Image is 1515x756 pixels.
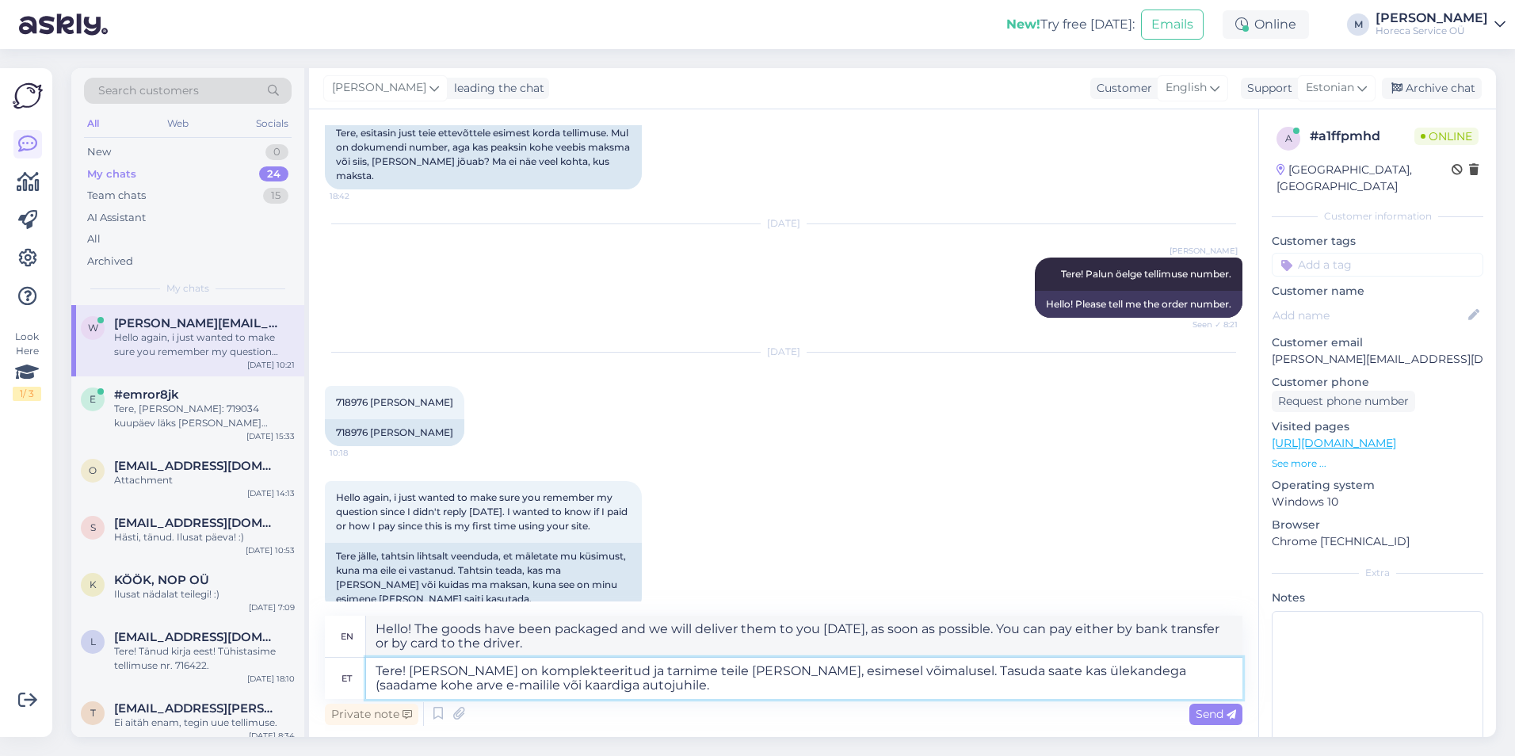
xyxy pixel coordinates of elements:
div: [GEOGRAPHIC_DATA], [GEOGRAPHIC_DATA] [1276,162,1452,195]
button: Emails [1141,10,1204,40]
span: [PERSON_NAME] [332,79,426,97]
span: Online [1414,128,1479,145]
p: See more ... [1272,456,1483,471]
div: Tere, [PERSON_NAME]: 719034 kuupäev läks [PERSON_NAME] valesti. [DATE], [PERSON_NAME] oli [DATE].... [114,402,295,430]
div: et [342,665,352,692]
div: 24 [259,166,288,182]
div: AI Assistant [87,210,146,226]
div: Request phone number [1272,391,1415,412]
span: English [1166,79,1207,97]
div: [DATE] 10:53 [246,544,295,556]
div: Tere, esitasin just teie ettevõttele esimest korda tellimuse. Mul on dokumendi number, aga kas pe... [325,120,642,189]
div: Try free [DATE]: [1006,15,1135,34]
p: Customer phone [1272,374,1483,391]
span: a [1285,132,1292,144]
p: Browser [1272,517,1483,533]
div: Hello! Please tell me the order number. [1035,291,1242,318]
div: Ei aitäh enam, tegin uue tellimuse. [114,716,295,730]
div: Customer information [1272,209,1483,223]
span: 18:42 [330,190,389,202]
input: Add name [1273,307,1465,324]
span: tallinn.manni@daily.ee [114,701,279,716]
p: Customer name [1272,283,1483,300]
div: [PERSON_NAME] [1376,12,1488,25]
p: [PERSON_NAME][EMAIL_ADDRESS][DOMAIN_NAME] [1272,351,1483,368]
div: Ilusat nädalat teilegi! :) [114,587,295,601]
div: [DATE] 14:13 [247,487,295,499]
span: laagrikool.moldre@daily.ee [114,630,279,644]
span: l [90,636,96,647]
div: Socials [253,113,292,134]
span: t [90,707,96,719]
div: 718976 [PERSON_NAME] [325,419,464,446]
p: Visited pages [1272,418,1483,435]
div: [DATE] 7:09 [249,601,295,613]
span: Hello again, i just wanted to make sure you remember my question since I didn't reply [DATE]. I w... [336,491,630,532]
a: [URL][DOMAIN_NAME] [1272,436,1396,450]
div: Customer [1090,80,1152,97]
div: Support [1241,80,1292,97]
div: Private note [325,704,418,725]
p: Operating system [1272,477,1483,494]
span: [PERSON_NAME] [1170,245,1238,257]
div: All [84,113,102,134]
div: [DATE] 18:10 [247,673,295,685]
p: Chrome [TECHNICAL_ID] [1272,533,1483,550]
div: Archived [87,254,133,269]
span: Estonian [1306,79,1354,97]
div: 0 [265,144,288,160]
span: My chats [166,281,209,296]
img: Askly Logo [13,81,43,111]
span: K [90,578,97,590]
div: Web [164,113,192,134]
div: leading the chat [448,80,544,97]
div: Attachment [114,473,295,487]
div: Team chats [87,188,146,204]
a: [PERSON_NAME]Horeca Service OÜ [1376,12,1505,37]
span: #emror8jk [114,388,179,402]
div: 15 [263,188,288,204]
div: [DATE] [325,345,1242,359]
b: New! [1006,17,1040,32]
p: Customer email [1272,334,1483,351]
div: [DATE] 10:21 [247,359,295,371]
div: M [1347,13,1369,36]
span: 718976 [PERSON_NAME] [336,396,453,408]
span: ouslkrd@gmail.com [114,459,279,473]
span: walker.jene1331@gmail.com [114,316,279,330]
div: My chats [87,166,136,182]
div: [DATE] 8:34 [249,730,295,742]
div: All [87,231,101,247]
div: en [341,623,353,650]
div: Hello again, i just wanted to make sure you remember my question since I didn't reply [DATE]. I w... [114,330,295,359]
div: [DATE] [325,216,1242,231]
textarea: Tere! [PERSON_NAME] on komplekteeritud ja tarnime teile [PERSON_NAME], esimesel võimalusel. Tasud... [366,658,1242,699]
div: Extra [1272,566,1483,580]
div: New [87,144,111,160]
div: Horeca Service OÜ [1376,25,1488,37]
span: 10:18 [330,447,389,459]
div: Online [1223,10,1309,39]
input: Add a tag [1272,253,1483,277]
span: s [90,521,96,533]
div: Tere jälle, tahtsin lihtsalt veenduda, et mäletate mu küsimust, kuna ma eile ei vastanud. Tahtsin... [325,543,642,613]
div: Hästi, tänud. Ilusat päeva! :) [114,530,295,544]
p: Windows 10 [1272,494,1483,510]
div: Tere! Tänud kirja eest! Tühistasime tellimuse nr. 716422. [114,644,295,673]
p: Notes [1272,590,1483,606]
span: Tere! Palun öelge tellimuse number. [1061,268,1231,280]
div: 1 / 3 [13,387,41,401]
span: w [88,322,98,334]
span: KÖÖK, NOP OÜ [114,573,209,587]
div: # a1ffpmhd [1310,127,1414,146]
span: Seen ✓ 8:21 [1178,319,1238,330]
span: Send [1196,707,1236,721]
span: e [90,393,96,405]
div: Look Here [13,330,41,401]
div: [DATE] 15:33 [246,430,295,442]
span: Search customers [98,82,199,99]
p: Customer tags [1272,233,1483,250]
span: o [89,464,97,476]
span: siirakgetter@gmail.com [114,516,279,530]
textarea: Hello! The goods have been packaged and we will deliver them to you [DATE], as soon as possible. ... [366,616,1242,657]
